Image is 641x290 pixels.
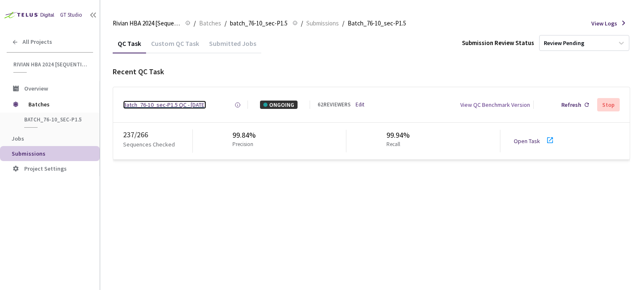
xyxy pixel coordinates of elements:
[225,18,227,28] li: /
[318,101,351,109] div: 62 REVIEWERS
[28,96,86,113] span: Batches
[301,18,303,28] li: /
[232,141,253,149] p: Precision
[348,18,406,28] span: Batch_76-10_sec-P1.5
[146,39,204,53] div: Custom QC Task
[305,18,341,28] a: Submissions
[356,101,364,109] a: Edit
[113,18,180,28] span: Rivian HBA 2024 [Sequential]
[386,141,406,149] p: Recall
[24,165,67,172] span: Project Settings
[123,129,192,140] div: 237 / 266
[260,101,298,109] div: ONGOING
[544,39,584,47] div: Review Pending
[199,18,221,28] span: Batches
[591,19,617,28] span: View Logs
[123,140,175,149] p: Sequences Checked
[462,38,534,47] div: Submission Review Status
[123,101,206,109] a: Batch_76-10_sec-P1.5 QC - [DATE]
[197,18,223,28] a: Batches
[204,39,261,53] div: Submitted Jobs
[386,130,410,141] div: 99.94%
[460,101,530,109] div: View QC Benchmark Version
[514,137,540,145] a: Open Task
[194,18,196,28] li: /
[60,11,82,19] div: GT Studio
[230,18,288,28] span: batch_76-10_sec-P1.5
[24,85,48,92] span: Overview
[23,38,52,45] span: All Projects
[113,66,630,77] div: Recent QC Task
[602,101,615,108] div: Stop
[306,18,339,28] span: Submissions
[24,116,86,123] span: batch_76-10_sec-P1.5
[342,18,344,28] li: /
[13,61,88,68] span: Rivian HBA 2024 [Sequential]
[12,150,45,157] span: Submissions
[113,39,146,53] div: QC Task
[12,135,24,142] span: Jobs
[232,130,257,141] div: 99.84%
[561,101,581,109] div: Refresh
